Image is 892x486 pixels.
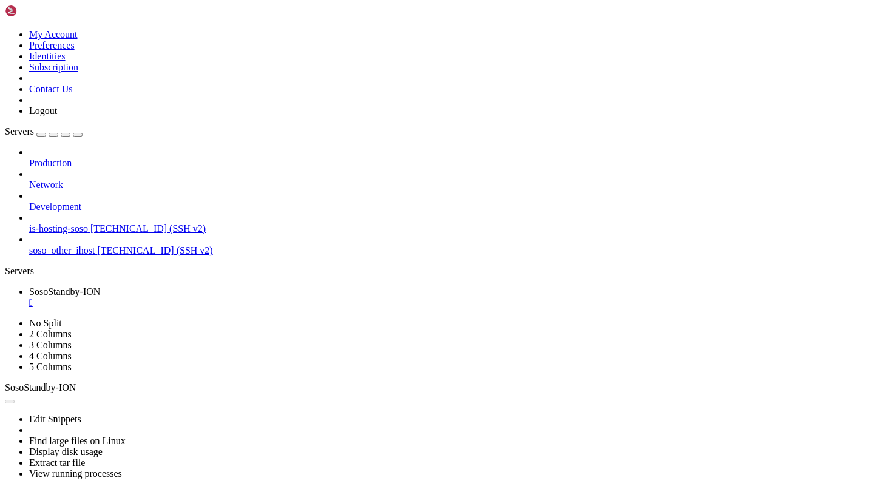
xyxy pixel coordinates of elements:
div: (0, 1) [5,15,10,25]
a: Display disk usage [29,447,103,457]
a: Preferences [29,40,75,50]
a: is-hosting-soso [TECHNICAL_ID] (SSH v2) [29,223,887,234]
a: View running processes [29,468,122,479]
img: Shellngn [5,5,75,17]
span: Development [29,201,81,212]
li: is-hosting-soso [TECHNICAL_ID] (SSH v2) [29,212,887,234]
li: Network [29,169,887,191]
a: 4 Columns [29,351,72,361]
a: Production [29,158,887,169]
span: is-hosting-soso [29,223,88,234]
span: SosoStandby-ION [5,382,76,393]
a: Edit Snippets [29,414,81,424]
span: SosoStandby-ION [29,286,100,297]
a: My Account [29,29,78,39]
li: Production [29,147,887,169]
a: 5 Columns [29,362,72,372]
li: soso_other_ihost [TECHNICAL_ID] (SSH v2) [29,234,887,256]
a: Development [29,201,887,212]
span: [TECHNICAL_ID] (SSH v2) [97,245,212,255]
a: No Split [29,318,62,328]
span: soso_other_ihost [29,245,95,255]
li: Development [29,191,887,212]
a: Servers [5,126,83,137]
x-row: Connection timed out [5,5,734,15]
a: SosoStandby-ION [29,286,887,308]
span: Network [29,180,63,190]
a: Extract tar file [29,457,85,468]
span: [TECHNICAL_ID] (SSH v2) [90,223,206,234]
a: soso_other_ihost [TECHNICAL_ID] (SSH v2) [29,245,887,256]
span: Production [29,158,72,168]
a: Network [29,180,887,191]
a: Contact Us [29,84,73,94]
div: Servers [5,266,887,277]
a:  [29,297,887,308]
a: Identities [29,51,66,61]
a: Find large files on Linux [29,436,126,446]
a: 3 Columns [29,340,72,350]
a: Subscription [29,62,78,72]
a: Logout [29,106,57,116]
a: 2 Columns [29,329,72,339]
span: Servers [5,126,34,137]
